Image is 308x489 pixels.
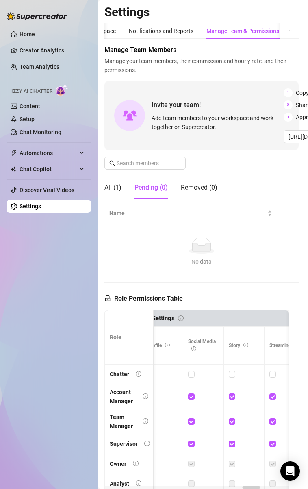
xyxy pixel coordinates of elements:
[20,163,77,176] span: Chat Copilot
[110,388,136,406] div: Account Manager
[188,338,216,352] span: Social Media
[104,294,183,303] h5: Role Permissions Table
[20,103,40,109] a: Content
[20,129,61,135] a: Chat Monitoring
[110,459,126,468] div: Owner
[104,183,121,192] div: All (1)
[11,87,52,95] span: Izzy AI Chatter
[113,257,291,266] div: No data
[147,343,170,348] span: Profile
[136,371,141,377] span: info-circle
[20,44,85,57] a: Creator Analytics
[109,209,266,218] span: Name
[280,461,300,481] div: Open Intercom Messenger
[20,203,41,210] a: Settings
[20,187,74,193] a: Discover Viral Videos
[56,84,68,96] img: AI Chatter
[20,31,35,37] a: Home
[20,146,77,159] span: Automations
[104,205,277,221] th: Name
[109,160,115,166] span: search
[143,418,148,424] span: info-circle
[104,45,299,55] span: Manage Team Members
[110,439,138,448] div: Supervisor
[165,343,170,347] span: info-circle
[134,183,168,192] div: Pending (0)
[7,12,67,20] img: logo-BBDzfeDw.svg
[243,343,248,347] span: info-circle
[110,413,136,430] div: Team Manager
[105,310,154,365] th: Role
[229,343,248,348] span: Story
[11,150,17,156] span: thunderbolt
[284,113,293,122] span: 3
[110,479,129,488] div: Analyst
[110,370,129,379] div: Chatter
[117,159,174,168] input: Search members
[152,114,280,131] span: Add team members to your workspace and work together on Supercreator.
[191,346,196,351] span: info-circle
[136,480,141,486] span: info-circle
[129,26,193,35] div: Notifications and Reports
[284,88,293,97] span: 1
[104,4,299,20] h2: Settings
[104,57,299,74] span: Manage your team members, their commission and hourly rate, and their permissions.
[287,28,292,33] span: ellipsis
[11,166,16,172] img: Chat Copilot
[280,23,299,39] button: ellipsis
[152,100,284,110] span: Invite your team!
[206,26,279,35] div: Manage Team & Permissions
[20,116,35,122] a: Setup
[269,343,299,348] span: Streaming
[178,315,184,321] span: info-circle
[143,393,148,399] span: info-circle
[133,461,139,466] span: info-circle
[181,183,217,192] div: Removed (0)
[284,100,293,109] span: 2
[104,295,111,301] span: lock
[20,63,59,70] a: Team Analytics
[144,441,150,446] span: info-circle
